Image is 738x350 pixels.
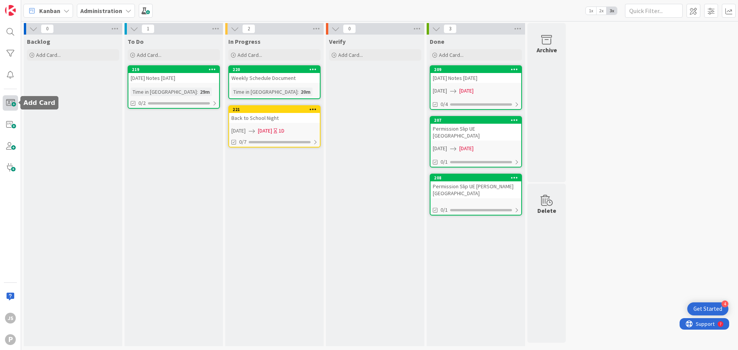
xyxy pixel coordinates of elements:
[128,66,219,73] div: 219
[439,51,464,58] span: Add Card...
[430,181,521,198] div: Permission Slip UE [PERSON_NAME][GEOGRAPHIC_DATA]
[430,66,521,83] div: 209[DATE] Notes [DATE]
[39,6,60,15] span: Kanban
[242,24,255,33] span: 2
[459,87,474,95] span: [DATE]
[138,99,146,107] span: 0/2
[231,88,298,96] div: Time in [GEOGRAPHIC_DATA]
[625,4,683,18] input: Quick Filter...
[27,38,50,45] span: Backlog
[128,38,144,45] span: To Do
[229,106,320,113] div: 221
[298,88,299,96] span: :
[40,3,42,9] div: 7
[343,24,356,33] span: 0
[434,67,521,72] div: 209
[229,113,320,123] div: Back to School Night
[433,87,447,95] span: [DATE]
[430,73,521,83] div: [DATE] Notes [DATE]
[586,7,596,15] span: 1x
[128,73,219,83] div: [DATE] Notes [DATE]
[433,144,447,153] span: [DATE]
[5,313,16,323] div: JS
[434,118,521,123] div: 207
[459,144,474,153] span: [DATE]
[132,67,219,72] div: 219
[198,88,212,96] div: 29m
[430,38,444,45] span: Done
[279,127,284,135] div: 1D
[721,300,728,307] div: 4
[430,117,521,141] div: 207Permission Slip UE [GEOGRAPHIC_DATA]
[430,124,521,141] div: Permission Slip UE [GEOGRAPHIC_DATA]
[299,88,312,96] div: 20m
[440,100,448,108] span: 0/4
[141,24,155,33] span: 1
[430,174,521,198] div: 208Permission Slip UE [PERSON_NAME][GEOGRAPHIC_DATA]
[229,66,320,73] div: 220
[128,65,220,109] a: 219[DATE] Notes [DATE]Time in [GEOGRAPHIC_DATA]:29m0/2
[137,51,161,58] span: Add Card...
[233,67,320,72] div: 220
[258,127,272,135] span: [DATE]
[229,73,320,83] div: Weekly Schedule Document
[238,51,262,58] span: Add Card...
[430,174,522,216] a: 208Permission Slip UE [PERSON_NAME][GEOGRAPHIC_DATA]0/1
[693,305,722,313] div: Get Started
[687,302,728,315] div: Open Get Started checklist, remaining modules: 4
[430,116,522,168] a: 207Permission Slip UE [GEOGRAPHIC_DATA][DATE][DATE]0/1
[596,7,607,15] span: 2x
[444,24,457,33] span: 3
[239,138,246,146] span: 0/7
[430,117,521,124] div: 207
[430,174,521,181] div: 208
[197,88,198,96] span: :
[36,51,61,58] span: Add Card...
[5,334,16,345] div: P
[80,7,122,15] b: Administration
[228,38,261,45] span: In Progress
[329,38,346,45] span: Verify
[231,127,246,135] span: [DATE]
[440,206,448,214] span: 0/1
[23,99,55,106] h5: Add Card
[228,105,321,148] a: 221Back to School Night[DATE][DATE]1D0/7
[228,65,321,99] a: 220Weekly Schedule DocumentTime in [GEOGRAPHIC_DATA]:20m
[233,107,320,112] div: 221
[434,175,521,181] div: 208
[5,5,16,16] img: Visit kanbanzone.com
[338,51,363,58] span: Add Card...
[440,158,448,166] span: 0/1
[537,206,556,215] div: Delete
[131,88,197,96] div: Time in [GEOGRAPHIC_DATA]
[229,66,320,83] div: 220Weekly Schedule Document
[16,1,35,10] span: Support
[430,66,521,73] div: 209
[537,45,557,55] div: Archive
[41,24,54,33] span: 0
[607,7,617,15] span: 3x
[128,66,219,83] div: 219[DATE] Notes [DATE]
[430,65,522,110] a: 209[DATE] Notes [DATE][DATE][DATE]0/4
[229,106,320,123] div: 221Back to School Night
